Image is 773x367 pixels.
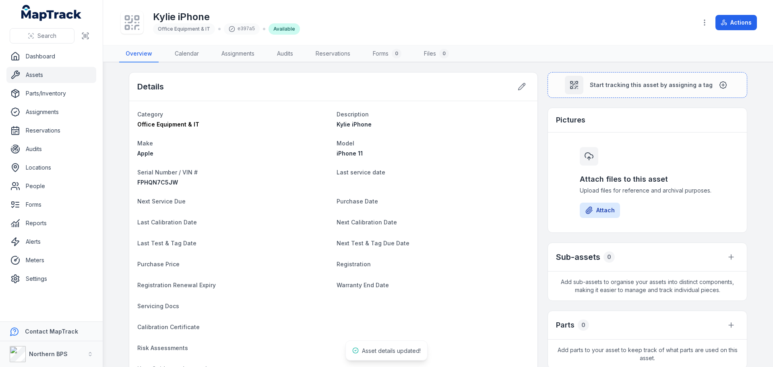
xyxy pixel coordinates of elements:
button: Attach [580,203,620,218]
button: Actions [715,15,757,30]
a: Meters [6,252,96,268]
a: Locations [6,160,96,176]
a: Settings [6,271,96,287]
span: Office Equipment & IT [137,121,199,128]
h3: Pictures [556,114,585,126]
button: Search [10,28,74,44]
span: Search [37,32,56,40]
a: Alerts [6,234,96,250]
span: Apple [137,150,153,157]
a: Forms [6,197,96,213]
span: Make [137,140,153,147]
div: 0 [578,319,589,331]
a: Audits [6,141,96,157]
span: Last Test & Tag Date [137,240,196,247]
a: Reports [6,215,96,231]
div: 0 [604,251,615,263]
h3: Attach files to this asset [580,174,715,185]
span: Add sub-assets to organise your assets into distinct components, making it easier to manage and t... [548,272,747,301]
a: Forms0 [366,46,408,62]
span: Kylie iPhone [337,121,372,128]
span: FPHQN7C5JW [137,179,178,186]
span: Asset details updated! [362,347,421,354]
a: Audits [271,46,300,62]
h2: Details [137,81,164,92]
h2: Sub-assets [556,251,600,263]
span: Risk Assessments [137,344,188,351]
span: Upload files for reference and archival purposes. [580,187,715,195]
a: People [6,178,96,194]
span: Last Calibration Date [137,219,197,226]
a: Assets [6,67,96,83]
button: Start tracking this asset by assigning a tag [548,72,747,98]
span: Registration [337,261,371,267]
span: Model [337,140,354,147]
span: Category [137,111,163,118]
span: Start tracking this asset by assigning a tag [590,81,713,89]
a: Calendar [168,46,205,62]
a: Dashboard [6,48,96,64]
span: Calibration Certificate [137,323,200,330]
strong: Northern BPS [29,350,68,357]
span: Purchase Date [337,198,378,205]
span: Office Equipment & IT [158,26,210,32]
a: Parts/Inventory [6,85,96,102]
span: Next Calibration Date [337,219,397,226]
a: Reservations [6,122,96,139]
span: iPhone 11 [337,150,363,157]
span: Next Test & Tag Due Date [337,240,409,247]
div: Available [269,23,300,35]
a: Overview [119,46,159,62]
span: Registration Renewal Expiry [137,282,216,288]
a: Files0 [418,46,455,62]
a: Reservations [309,46,357,62]
span: Last service date [337,169,385,176]
h3: Parts [556,319,575,331]
span: Serial Number / VIN # [137,169,198,176]
span: Description [337,111,369,118]
div: 0 [392,49,401,58]
a: Assignments [215,46,261,62]
span: Warranty End Date [337,282,389,288]
div: 0 [439,49,449,58]
span: Servicing Docs [137,303,179,309]
h1: Kylie iPhone [153,10,300,23]
a: MapTrack [21,5,82,21]
div: e397a5 [224,23,260,35]
span: Next Service Due [137,198,186,205]
a: Assignments [6,104,96,120]
span: Purchase Price [137,261,180,267]
strong: Contact MapTrack [25,328,78,335]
